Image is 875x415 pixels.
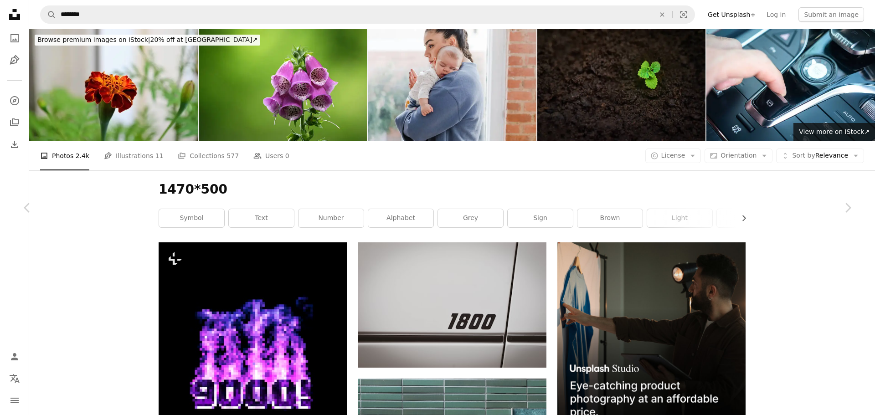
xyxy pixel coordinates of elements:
[5,29,24,47] a: Photos
[226,151,239,161] span: 577
[5,51,24,69] a: Illustrations
[368,29,536,141] img: Young mom stands by window carrying sleeping baby
[5,113,24,132] a: Collections
[798,7,864,22] button: Submit an image
[29,29,198,141] img: Tagetes erecta, the Aztec marigold, maxican, big marigold,cempazuchitl is a species of flowering ...
[438,209,503,227] a: grey
[159,356,347,364] a: It's over 9000! purple pixel flames.
[792,151,848,160] span: Relevance
[299,209,364,227] a: number
[792,152,815,159] span: Sort by
[661,152,685,159] span: License
[577,209,643,227] a: brown
[37,36,257,43] span: 20% off at [GEOGRAPHIC_DATA] ↗
[155,151,164,161] span: 11
[37,36,150,43] span: Browse premium images on iStock |
[5,92,24,110] a: Explore
[705,149,772,163] button: Orientation
[5,369,24,388] button: Language
[229,209,294,227] a: text
[5,348,24,366] a: Log in / Sign up
[721,152,757,159] span: Orientation
[537,29,706,141] img: Beauty blooms from the dirt
[40,5,695,24] form: Find visuals sitewide
[29,29,266,51] a: Browse premium images on iStock|20% off at [GEOGRAPHIC_DATA]↗
[178,141,239,170] a: Collections 577
[736,209,746,227] button: scroll list to the right
[652,6,672,23] button: Clear
[358,301,546,309] a: a close up of the emblem on a car
[358,242,546,367] img: a close up of the emblem on a car
[673,6,695,23] button: Visual search
[820,164,875,251] a: Next
[199,29,367,141] img: Foxglove
[253,141,289,170] a: Users 0
[41,6,56,23] button: Search Unsplash
[717,209,782,227] a: building
[508,209,573,227] a: sign
[285,151,289,161] span: 0
[793,123,875,141] a: View more on iStock↗
[645,149,701,163] button: License
[104,141,163,170] a: Illustrations 11
[5,135,24,154] a: Download History
[159,209,224,227] a: symbol
[647,209,712,227] a: light
[776,149,864,163] button: Sort byRelevance
[159,181,746,198] h1: 1470*500
[5,391,24,410] button: Menu
[761,7,791,22] a: Log in
[706,29,875,141] img: Activate car electric parking brake.
[368,209,433,227] a: alphabet
[702,7,761,22] a: Get Unsplash+
[799,128,870,135] span: View more on iStock ↗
